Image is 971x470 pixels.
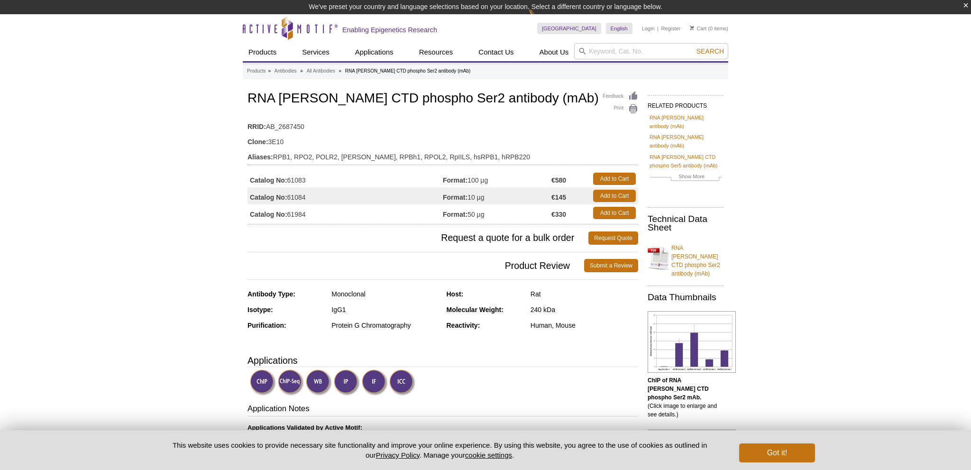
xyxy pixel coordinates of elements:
a: English [606,23,632,34]
li: » [339,68,341,74]
a: Products [247,67,266,75]
a: Add to Cart [593,173,636,185]
button: Got it! [739,443,815,462]
a: Add to Cart [593,190,636,202]
strong: Molecular Weight: [447,306,504,313]
a: RNA [PERSON_NAME] antibody (mAb) [650,133,722,150]
a: Products [243,43,282,61]
img: Immunoprecipitation Validated [334,369,360,396]
img: Western Blot Validated [306,369,332,396]
div: Monoclonal [331,290,439,298]
td: RPB1, RPO2, POLR2, [PERSON_NAME], RPBh1, RPOL2, RpIILS, hsRPB1, hRPB220 [247,147,638,162]
a: Login [642,25,655,32]
a: Register [661,25,680,32]
h2: RELATED PRODUCTS [648,95,724,112]
strong: Catalog No: [250,193,287,202]
strong: €580 [551,176,566,184]
h1: RNA [PERSON_NAME] CTD phospho Ser2 antibody (mAb) [247,91,638,107]
td: 61984 [247,204,443,221]
li: » [300,68,303,74]
li: (0 items) [690,23,728,34]
button: cookie settings [465,451,512,459]
strong: Catalog No: [250,176,287,184]
strong: Antibody Type: [247,290,295,298]
a: RNA [PERSON_NAME] CTD phospho Ser5 antibody (mAb) [650,153,722,170]
img: Change Here [528,7,553,29]
strong: Purification: [247,322,286,329]
a: RNA [PERSON_NAME] antibody (mAb) [650,113,722,130]
strong: Format: [443,210,467,219]
a: Resources [413,43,459,61]
strong: Reactivity: [447,322,480,329]
strong: RRID: [247,122,266,131]
img: Immunocytochemistry Validated [389,369,415,396]
a: Cart [690,25,706,32]
div: Rat [531,290,638,298]
td: 10 µg [443,187,551,204]
div: IgG1 [331,305,439,314]
b: Applications Validated by Active Motif: [247,424,362,431]
td: 50 µg [443,204,551,221]
a: Print [603,104,638,114]
td: 100 µg [443,170,551,187]
a: Services [296,43,335,61]
strong: €145 [551,193,566,202]
img: Immunofluorescence Validated [362,369,388,396]
div: Human, Mouse [531,321,638,330]
div: Protein G Chromatography [331,321,439,330]
a: Request Quote [588,231,638,245]
li: RNA [PERSON_NAME] CTD phospho Ser2 antibody (mAb) [345,68,471,74]
b: ChIP of RNA [PERSON_NAME] CTD phospho Ser2 mAb. [648,377,709,401]
td: 61084 [247,187,443,204]
a: RNA [PERSON_NAME] CTD phospho Ser2 antibody (mAb) [648,238,724,278]
td: 61083 [247,170,443,187]
a: Show More [650,172,722,183]
img: RNA pol II CTD phospho Ser2 antibody (mAb) tested by ChIP. [648,311,736,373]
a: Add to Cart [593,207,636,219]
span: Request a quote for a bulk order [247,231,588,245]
h3: Applications [247,353,638,368]
h2: Technical Data Sheet [648,215,724,232]
a: Submit a Review [584,259,638,272]
a: All Antibodies [307,67,335,75]
input: Keyword, Cat. No. [574,43,728,59]
img: Your Cart [690,26,694,30]
td: 3E10 [247,132,638,147]
div: 240 kDa [531,305,638,314]
img: ChIP-Seq Validated [278,369,304,396]
a: About Us [534,43,575,61]
h3: Application Notes [247,403,638,416]
p: (Click image to enlarge and see details.) [648,376,724,419]
strong: Format: [443,193,467,202]
a: Privacy Policy [376,451,420,459]
strong: Aliases: [247,153,273,161]
a: Antibodies [275,67,297,75]
span: Search [696,47,724,55]
a: Feedback [603,91,638,101]
span: Product Review [247,259,584,272]
img: ChIP Validated [250,369,276,396]
a: [GEOGRAPHIC_DATA] [537,23,601,34]
strong: Catalog No: [250,210,287,219]
td: AB_2687450 [247,117,638,132]
li: » [268,68,271,74]
a: Contact Us [473,43,519,61]
li: | [657,23,659,34]
strong: Host: [447,290,464,298]
h2: Enabling Epigenetics Research [342,26,437,34]
h2: Data Thumbnails [648,293,724,302]
button: Search [694,47,727,55]
strong: €330 [551,210,566,219]
a: Applications [349,43,399,61]
strong: Format: [443,176,467,184]
strong: Isotype: [247,306,273,313]
p: This website uses cookies to provide necessary site functionality and improve your online experie... [156,440,724,460]
strong: Clone: [247,138,268,146]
